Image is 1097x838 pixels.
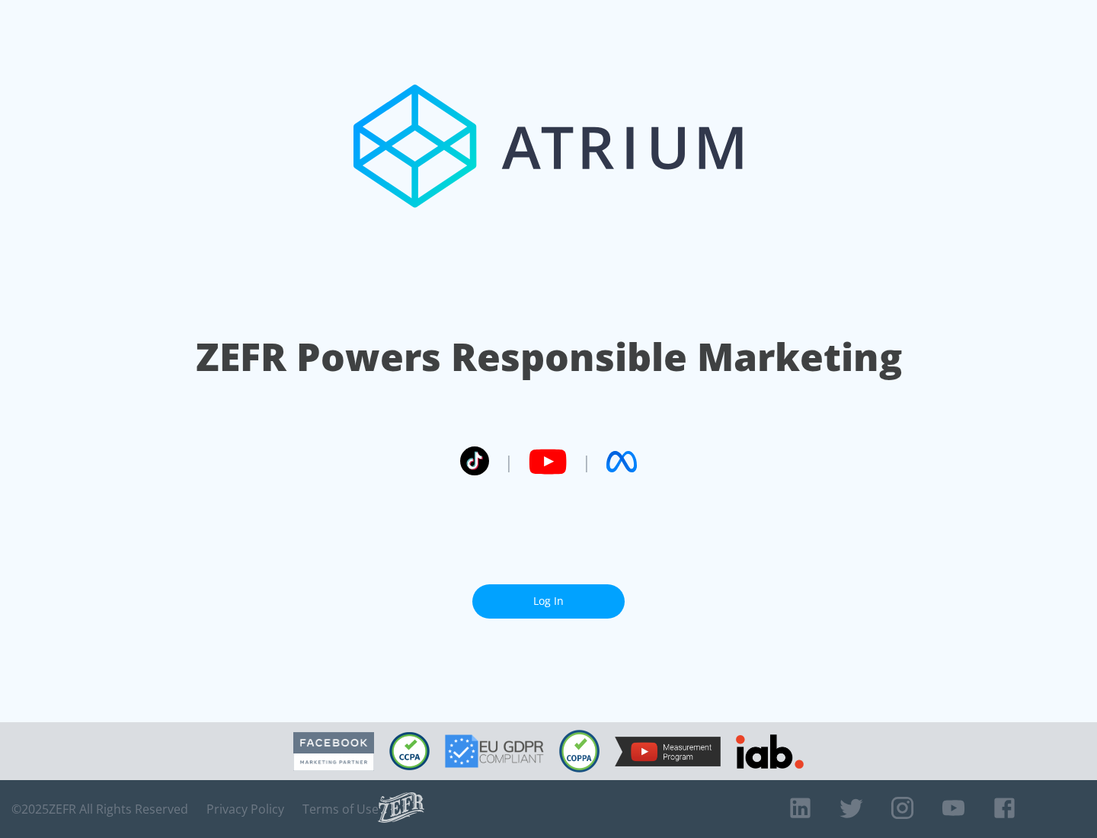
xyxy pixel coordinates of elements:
img: YouTube Measurement Program [615,737,721,766]
span: © 2025 ZEFR All Rights Reserved [11,801,188,817]
a: Log In [472,584,625,619]
a: Privacy Policy [206,801,284,817]
img: GDPR Compliant [445,734,544,768]
a: Terms of Use [302,801,379,817]
img: Facebook Marketing Partner [293,732,374,771]
span: | [504,450,513,473]
img: CCPA Compliant [389,732,430,770]
span: | [582,450,591,473]
img: COPPA Compliant [559,730,600,772]
img: IAB [736,734,804,769]
h1: ZEFR Powers Responsible Marketing [196,331,902,383]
